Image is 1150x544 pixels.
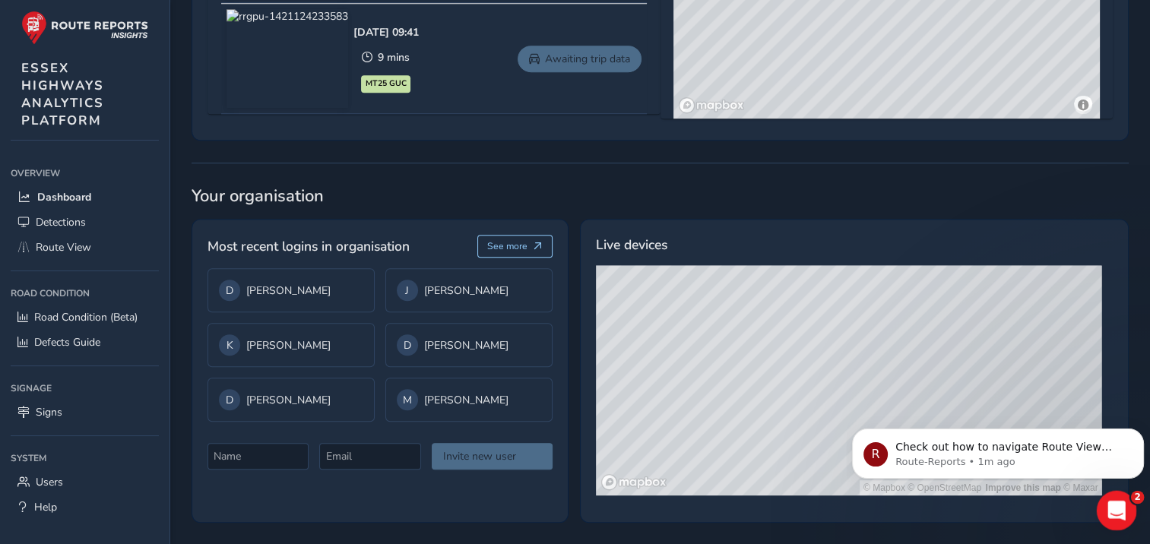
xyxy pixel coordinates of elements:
a: Defects Guide [11,330,159,355]
span: Users [36,475,63,489]
span: Defects Guide [34,335,100,349]
a: Help [11,495,159,520]
input: Name [208,443,309,470]
a: Signs [11,400,159,425]
div: [PERSON_NAME] [397,389,541,410]
div: [PERSON_NAME] [219,280,363,301]
div: [PERSON_NAME] [397,280,541,301]
div: Road Condition [11,282,159,305]
iframe: Intercom notifications message [846,397,1150,503]
span: D [404,338,411,353]
input: Email [319,443,420,470]
a: Road Condition (Beta) [11,305,159,330]
span: Dashboard [37,190,91,204]
span: Live devices [596,235,667,255]
img: rrgpu-1421124233583 [227,9,348,108]
span: Most recent logins in organisation [208,236,410,256]
span: Help [34,500,57,514]
span: Detections [36,215,86,229]
img: rr logo [21,11,148,45]
a: Users [11,470,159,495]
div: [PERSON_NAME] [219,389,363,410]
a: Dashboard [11,185,159,210]
span: Your organisation [192,185,1129,207]
iframe: Intercom live chat [1097,491,1137,531]
div: Overview [11,162,159,185]
span: MT25 GUC [366,77,407,90]
span: K [227,338,233,353]
span: D [226,393,233,407]
span: J [405,283,409,298]
div: [PERSON_NAME] [397,334,541,356]
a: Detections [11,210,159,235]
div: System [11,447,159,470]
span: See more [487,240,527,252]
span: D [226,283,233,298]
div: [PERSON_NAME] [219,334,363,356]
span: Route View [36,240,91,255]
span: ESSEX HIGHWAYS ANALYTICS PLATFORM [21,59,104,129]
span: 2 [1131,491,1145,504]
button: See more [477,235,553,258]
span: Signs [36,405,62,419]
a: Route View [11,235,159,260]
a: Awaiting trip data [518,46,642,72]
span: 9 mins [378,50,410,65]
span: M [403,393,412,407]
div: [DATE] 09:41 [353,25,419,40]
div: Signage [11,377,159,400]
span: Road Condition (Beta) [34,310,138,324]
